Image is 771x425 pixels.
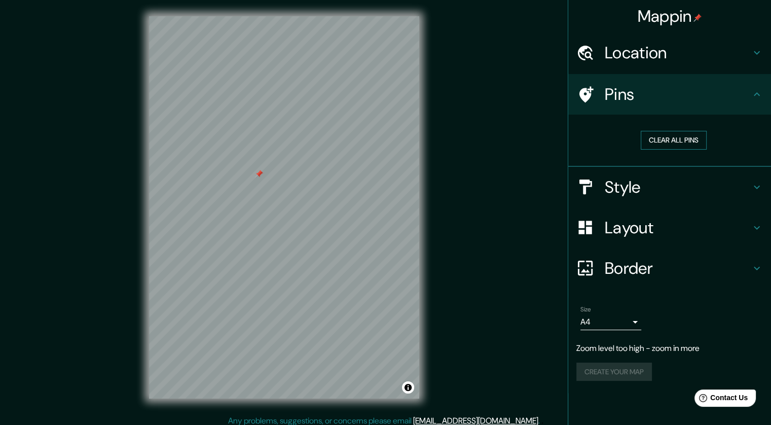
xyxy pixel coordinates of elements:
[693,14,702,22] img: pin-icon.png
[568,167,771,207] div: Style
[402,381,414,394] button: Toggle attribution
[681,385,760,414] iframe: Help widget launcher
[580,305,591,313] label: Size
[605,177,751,197] h4: Style
[580,314,641,330] div: A4
[568,248,771,289] div: Border
[605,258,751,278] h4: Border
[605,218,751,238] h4: Layout
[605,84,751,104] h4: Pins
[605,43,751,63] h4: Location
[568,207,771,248] div: Layout
[638,6,702,26] h4: Mappin
[568,74,771,115] div: Pins
[641,131,707,150] button: Clear all pins
[149,16,419,399] canvas: Map
[568,32,771,73] div: Location
[576,342,763,355] p: Zoom level too high - zoom in more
